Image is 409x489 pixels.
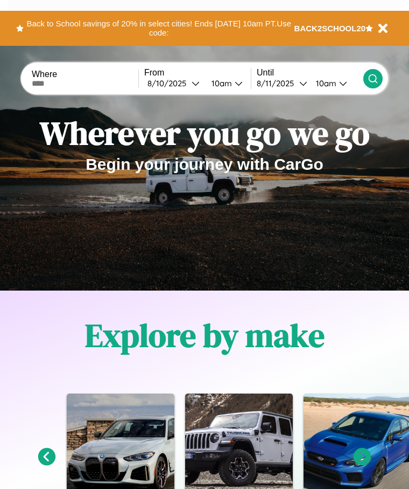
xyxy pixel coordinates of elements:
button: 10am [307,78,363,89]
div: 10am [206,78,235,88]
button: 10am [203,78,251,89]
label: Where [32,70,138,79]
div: 8 / 10 / 2025 [147,78,192,88]
div: 10am [311,78,339,88]
div: 8 / 11 / 2025 [257,78,299,88]
b: BACK2SCHOOL20 [294,24,366,33]
button: Back to School savings of 20% in select cities! Ends [DATE] 10am PT.Use code: [24,16,294,40]
label: Until [257,68,363,78]
h1: Explore by make [85,313,325,357]
label: From [144,68,251,78]
button: 8/10/2025 [144,78,203,89]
